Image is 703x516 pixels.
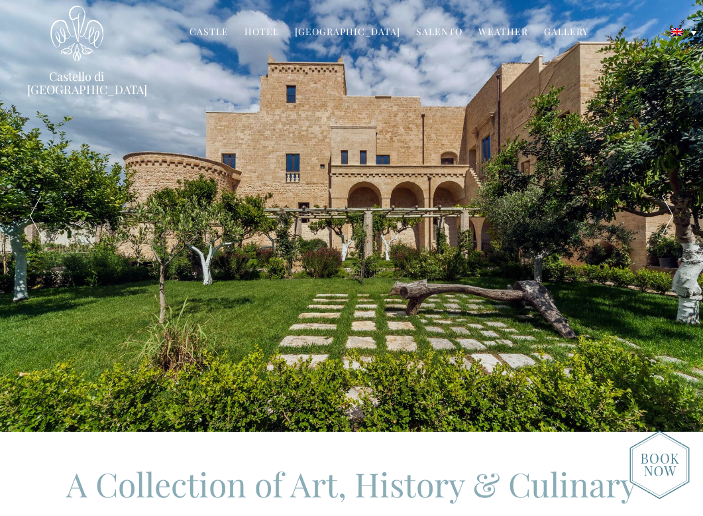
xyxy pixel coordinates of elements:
[27,70,127,96] a: Castello di [GEOGRAPHIC_DATA]
[244,25,279,40] a: Hotel
[416,25,462,40] a: Salento
[544,25,588,40] a: Gallery
[295,25,400,40] a: [GEOGRAPHIC_DATA]
[671,28,683,36] img: English
[629,430,690,499] img: new-booknow.png
[478,25,528,40] a: Weather
[189,25,229,40] a: Castle
[50,5,103,62] img: Castello di Ugento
